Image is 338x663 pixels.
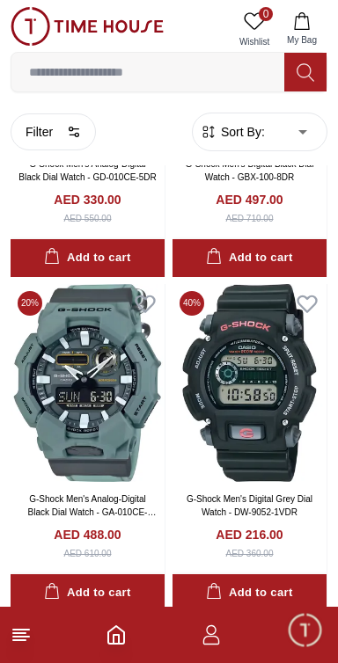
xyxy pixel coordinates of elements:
[216,526,283,543] h4: AED 216.00
[64,212,112,225] div: AED 550.00
[44,583,130,603] div: Add to cart
[11,113,96,150] button: Filter
[11,284,165,482] img: G-Shock Men's Analog-Digital Black Dial Watch - GA-010CE-2ADR
[64,547,112,560] div: AED 610.00
[106,624,127,645] a: Home
[54,191,121,208] h4: AED 330.00
[226,212,274,225] div: AED 710.00
[226,547,274,560] div: AED 360.00
[280,33,324,47] span: My Bag
[44,248,130,268] div: Add to cart
[259,7,273,21] span: 0
[180,291,204,316] span: 40 %
[232,35,276,48] span: Wishlist
[216,191,283,208] h4: AED 497.00
[18,291,42,316] span: 20 %
[206,583,292,603] div: Add to cart
[11,574,165,612] button: Add to cart
[232,7,276,52] a: 0Wishlist
[54,526,121,543] h4: AED 488.00
[206,248,292,268] div: Add to cart
[186,159,314,182] a: G-Shock Men's Digital Black Dial Watch - GBX-100-8DR
[11,239,165,277] button: Add to cart
[217,123,265,141] span: Sort By:
[11,7,164,46] img: ...
[200,123,265,141] button: Sort By:
[286,611,325,650] div: Chat Widget
[173,284,327,482] img: G-Shock Men's Digital Grey Dial Watch - DW-9052-1VDR
[173,574,327,612] button: Add to cart
[173,239,327,277] button: Add to cart
[18,159,156,182] a: G-Shock Men's Analog-Digital Black Dial Watch - GD-010CE-5DR
[187,494,312,517] a: G-Shock Men's Digital Grey Dial Watch - DW-9052-1VDR
[276,7,327,52] button: My Bag
[28,494,157,530] a: G-Shock Men's Analog-Digital Black Dial Watch - GA-010CE-2ADR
